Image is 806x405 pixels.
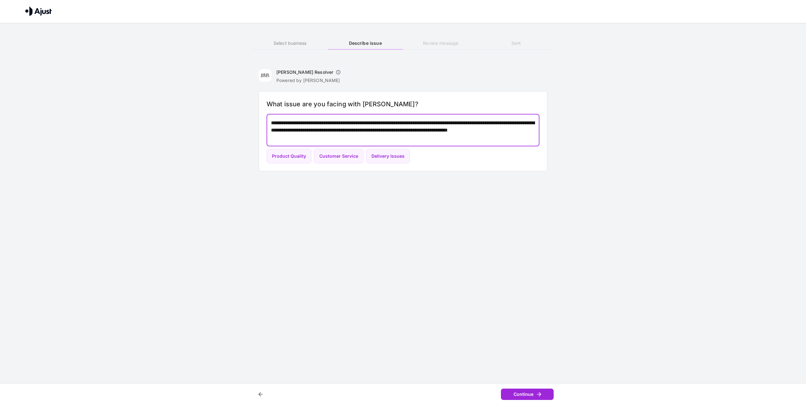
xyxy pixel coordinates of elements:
[276,69,333,75] h6: [PERSON_NAME] Resolver
[259,69,271,82] img: David Jones
[366,149,410,164] button: Delivery Issues
[501,389,554,400] button: Continue
[403,40,478,47] h6: Review message
[267,99,539,109] h6: What issue are you facing with [PERSON_NAME]?
[478,40,554,47] h6: Sent
[276,77,343,84] p: Powered by [PERSON_NAME]
[252,40,328,47] h6: Select business
[267,149,311,164] button: Product Quality
[314,149,364,164] button: Customer Service
[328,40,403,47] h6: Describe issue
[25,6,52,16] img: Ajust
